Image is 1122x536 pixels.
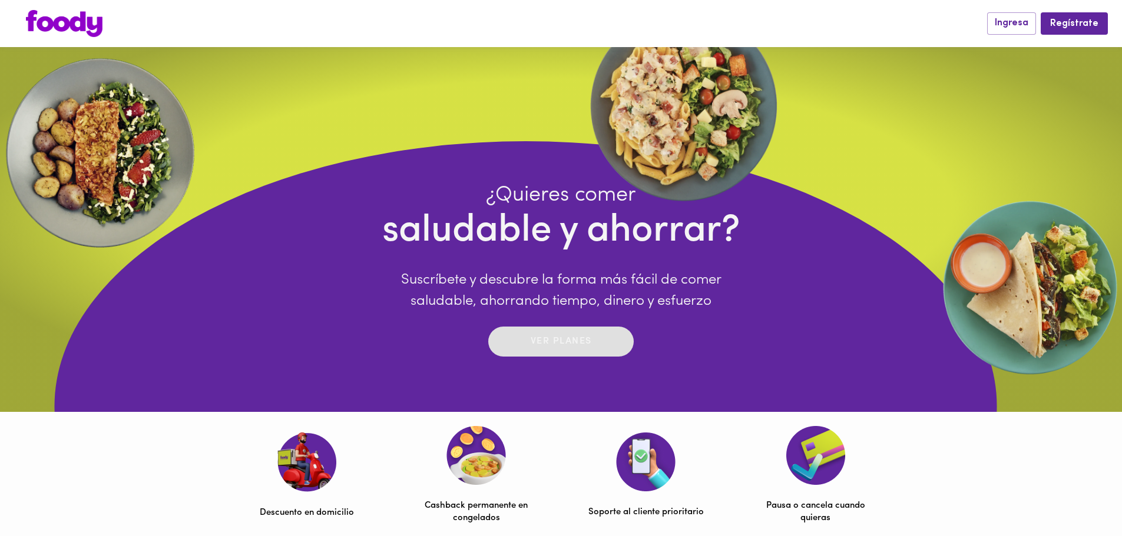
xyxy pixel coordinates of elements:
p: Ver planes [531,335,592,348]
img: Descuento en domicilio [277,432,336,492]
h4: ¿Quieres comer [382,182,740,208]
img: EllipseRigth.webp [938,196,1122,379]
p: Pausa o cancela cuando quieras [758,500,873,525]
img: ellipse.webp [584,6,784,206]
p: Soporte al cliente prioritario [588,506,704,518]
p: Suscríbete y descubre la forma más fácil de comer saludable, ahorrando tiempo, dinero y esfuerzo [382,269,740,312]
button: Ver planes [488,327,634,357]
img: logo.png [26,10,102,37]
button: Regístrate [1041,12,1108,34]
button: Ingresa [987,12,1036,34]
img: Pausa o cancela cuando quieras [786,426,845,485]
span: Ingresa [995,18,1028,29]
img: Soporte al cliente prioritario [616,432,676,491]
span: Regístrate [1050,18,1098,29]
p: Cashback permanente en congelados [419,500,534,525]
h4: saludable y ahorrar? [382,208,740,255]
p: Descuento en domicilio [260,507,354,519]
img: Cashback permanente en congelados [446,426,506,485]
iframe: Messagebird Livechat Widget [1054,468,1110,524]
